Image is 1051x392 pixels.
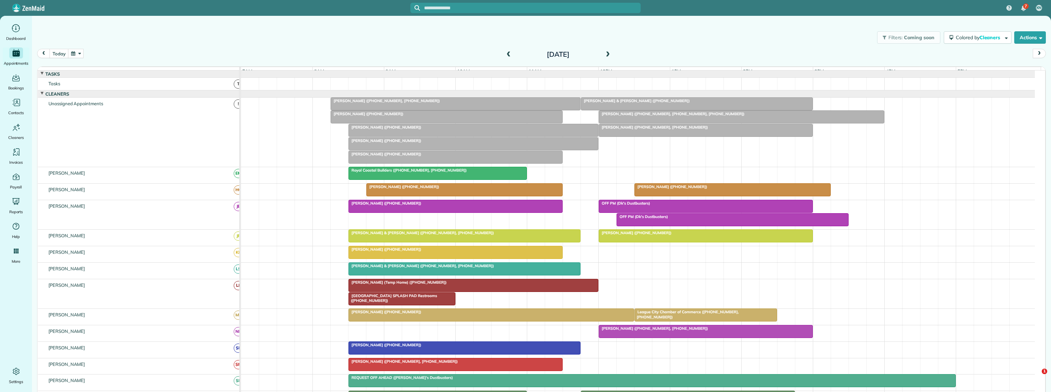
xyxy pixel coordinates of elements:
[1016,1,1031,16] div: 7 unread notifications
[348,168,467,173] span: Royal Coastal Builders ([PHONE_NUMBER], [PHONE_NUMBER])
[234,360,243,369] span: SM
[1037,5,1042,11] span: KN
[598,326,708,331] span: [PERSON_NAME] ([PHONE_NUMBER], [PHONE_NUMBER])
[888,34,903,41] span: Filters:
[234,281,243,290] span: LF
[348,359,458,364] span: [PERSON_NAME] ([PHONE_NUMBER], [PHONE_NUMBER])
[47,378,87,383] span: [PERSON_NAME]
[956,34,1003,41] span: Colored by
[44,71,61,77] span: Tasks
[1025,3,1027,9] span: 7
[234,264,243,274] span: LS
[12,233,20,240] span: Help
[47,361,87,367] span: [PERSON_NAME]
[3,221,29,240] a: Help
[616,214,668,219] span: OFF PM (Dk's Dustbusters)
[234,231,243,241] span: JR
[47,312,87,317] span: [PERSON_NAME]
[348,247,422,252] span: [PERSON_NAME] ([PHONE_NUMBER])
[313,68,325,74] span: 8am
[634,309,739,319] span: League City Chamber of Commerce ([PHONE_NUMBER], [PHONE_NUMBER])
[598,125,708,130] span: [PERSON_NAME] ([PHONE_NUMBER], [PHONE_NUMBER])
[384,68,397,74] span: 9am
[580,98,690,103] span: [PERSON_NAME] & [PERSON_NAME] ([PHONE_NUMBER])
[8,85,24,91] span: Bookings
[234,185,243,195] span: HC
[47,249,87,255] span: [PERSON_NAME]
[47,328,87,334] span: [PERSON_NAME]
[348,125,422,130] span: [PERSON_NAME] ([PHONE_NUMBER])
[234,202,243,211] span: JB
[3,122,29,141] a: Cleaners
[3,146,29,166] a: Invoices
[3,171,29,190] a: Payroll
[742,68,754,74] span: 2pm
[330,98,440,103] span: [PERSON_NAME] ([PHONE_NUMBER], [PHONE_NUMBER])
[234,344,243,353] span: SB
[348,280,447,285] span: [PERSON_NAME] (Temp Home) ([PHONE_NUMBER])
[956,68,968,74] span: 5pm
[348,201,422,206] span: [PERSON_NAME] ([PHONE_NUMBER])
[10,184,22,190] span: Payroll
[234,327,243,336] span: NN
[3,196,29,215] a: Reports
[9,208,23,215] span: Reports
[49,49,68,58] button: today
[515,51,601,58] h2: [DATE]
[885,68,897,74] span: 4pm
[348,293,437,303] span: [GEOGRAPHIC_DATA] SPLASH PAD Restrooms ([PHONE_NUMBER])
[634,184,708,189] span: [PERSON_NAME] ([PHONE_NUMBER])
[3,72,29,91] a: Bookings
[527,68,543,74] span: 11am
[944,31,1011,44] button: Colored byCleaners
[598,201,651,206] span: OFF PM (Dk's Dustbusters)
[3,23,29,42] a: Dashboard
[813,68,825,74] span: 3pm
[1033,49,1046,58] button: next
[47,233,87,238] span: [PERSON_NAME]
[348,375,453,380] span: REQUEST OFF AHEAD ([PERSON_NAME]'s Dustbusters)
[366,184,440,189] span: [PERSON_NAME] ([PHONE_NUMBER])
[348,263,494,268] span: [PERSON_NAME] & [PERSON_NAME] ([PHONE_NUMBER], [PHONE_NUMBER])
[234,376,243,385] span: SP
[3,97,29,116] a: Contacts
[234,311,243,320] span: MB
[47,345,87,350] span: [PERSON_NAME]
[47,282,87,288] span: [PERSON_NAME]
[9,159,23,166] span: Invoices
[241,68,254,74] span: 7am
[37,49,50,58] button: prev
[8,109,24,116] span: Contacts
[670,68,682,74] span: 1pm
[348,230,494,235] span: [PERSON_NAME] & [PERSON_NAME] ([PHONE_NUMBER], [PHONE_NUMBER])
[410,5,420,11] button: Focus search
[980,34,1002,41] span: Cleaners
[598,111,745,116] span: [PERSON_NAME] ([PHONE_NUMBER], [PHONE_NUMBER], [PHONE_NUMBER])
[599,68,613,74] span: 12pm
[348,342,422,347] span: [PERSON_NAME] ([PHONE_NUMBER])
[3,47,29,67] a: Appointments
[47,266,87,271] span: [PERSON_NAME]
[1014,31,1046,44] button: Actions
[47,101,104,106] span: Unassigned Appointments
[6,35,26,42] span: Dashboard
[348,309,422,314] span: [PERSON_NAME] ([PHONE_NUMBER])
[234,169,243,178] span: EM
[44,91,70,97] span: Cleaners
[47,203,87,209] span: [PERSON_NAME]
[1028,369,1044,385] iframe: Intercom live chat
[348,138,422,143] span: [PERSON_NAME] ([PHONE_NUMBER])
[414,5,420,11] svg: Focus search
[904,34,935,41] span: Coming soon
[456,68,471,74] span: 10am
[234,79,243,89] span: T
[9,378,23,385] span: Settings
[4,60,29,67] span: Appointments
[598,230,672,235] span: [PERSON_NAME] ([PHONE_NUMBER])
[234,99,243,109] span: !
[47,170,87,176] span: [PERSON_NAME]
[234,248,243,257] span: KB
[1042,369,1047,374] span: 1
[330,111,404,116] span: [PERSON_NAME] ([PHONE_NUMBER])
[47,187,87,192] span: [PERSON_NAME]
